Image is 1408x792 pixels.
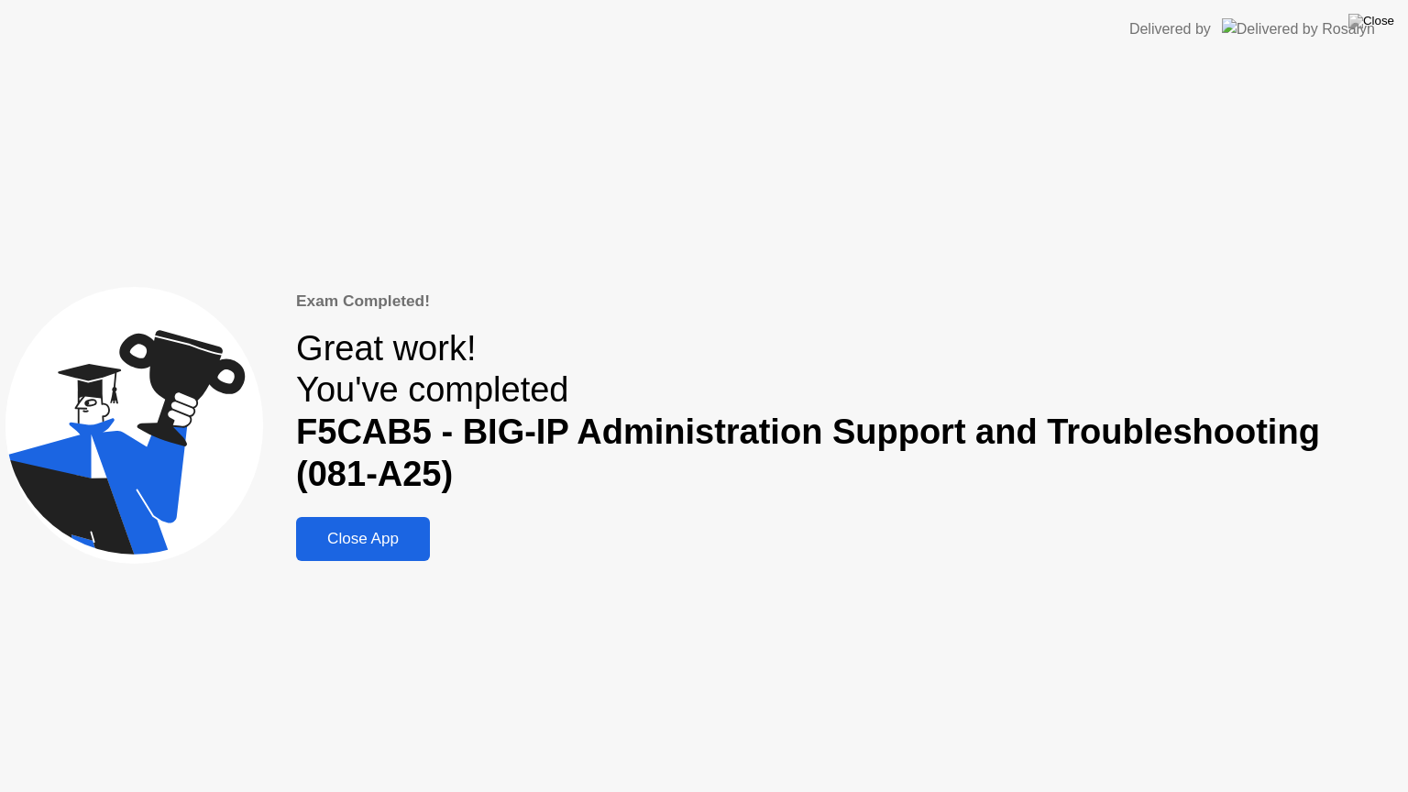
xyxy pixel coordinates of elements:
div: Delivered by [1129,18,1211,40]
div: Great work! You've completed [296,328,1402,496]
div: Exam Completed! [296,290,1402,313]
button: Close App [296,517,430,561]
img: Delivered by Rosalyn [1222,18,1375,39]
img: Close [1348,14,1394,28]
b: F5CAB5 - BIG-IP Administration Support and Troubleshooting (081-A25) [296,412,1320,493]
div: Close App [302,530,424,548]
